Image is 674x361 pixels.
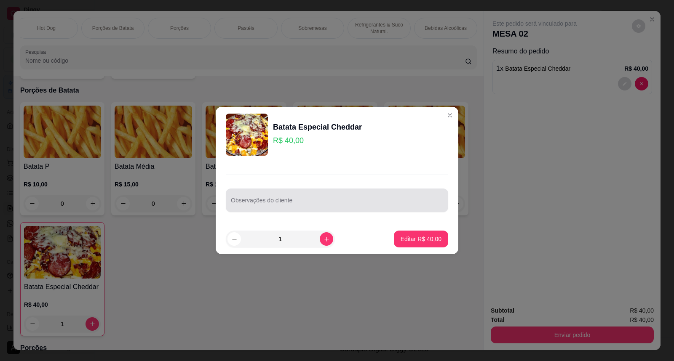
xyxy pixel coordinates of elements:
button: increase-product-quantity [320,232,333,246]
button: decrease-product-quantity [227,232,241,246]
input: Observações do cliente [231,199,443,208]
p: Editar R$ 40,00 [401,235,441,243]
button: Editar R$ 40,00 [394,231,448,247]
p: R$ 40,00 [273,135,362,146]
div: Batata Especial Cheddar [273,121,362,133]
img: product-image [226,114,268,156]
button: Close [443,109,457,122]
